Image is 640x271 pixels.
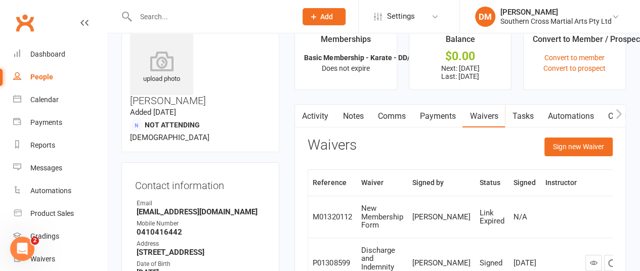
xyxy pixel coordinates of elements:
[407,170,475,196] th: Signed by
[387,5,415,28] span: Settings
[475,170,508,196] th: Status
[505,105,540,128] a: Tasks
[30,209,74,217] div: Product Sales
[418,64,502,80] p: Next: [DATE] Last: [DATE]
[513,259,536,267] div: [DATE]
[500,8,612,17] div: [PERSON_NAME]
[462,105,505,128] a: Waivers
[313,213,352,221] div: M01320112
[543,64,606,72] a: Convert to prospect
[13,248,107,270] a: Waivers
[500,17,612,26] div: Southern Cross Martial Arts Pty Ltd
[137,199,266,208] div: Email
[13,111,107,134] a: Payments
[31,237,39,245] span: 2
[30,187,71,195] div: Automations
[12,10,37,35] a: Clubworx
[130,51,193,84] div: upload photo
[322,64,370,72] span: Does not expire
[13,202,107,225] a: Product Sales
[370,105,412,128] a: Comms
[137,248,266,257] strong: [STREET_ADDRESS]
[13,179,107,202] a: Automations
[335,105,370,128] a: Notes
[321,33,371,51] div: Memberships
[356,170,407,196] th: Waiver
[133,10,289,24] input: Search...
[308,170,356,196] th: Reference
[30,141,55,149] div: Reports
[13,66,107,88] a: People
[412,105,462,128] a: Payments
[30,73,53,81] div: People
[137,239,266,249] div: Address
[30,50,65,58] div: Dashboard
[130,108,176,117] time: Added [DATE]
[30,96,59,104] div: Calendar
[13,225,107,248] a: Gradings
[361,204,403,230] div: New Membership Form
[130,133,209,142] span: [DEMOGRAPHIC_DATA]
[13,157,107,179] a: Messages
[320,13,333,21] span: Add
[513,213,536,221] div: N/A
[412,259,470,267] div: [PERSON_NAME]
[30,164,62,172] div: Messages
[30,255,55,263] div: Waivers
[308,138,356,153] h3: Waivers
[137,207,266,216] strong: [EMAIL_ADDRESS][DOMAIN_NAME]
[412,213,470,221] div: [PERSON_NAME]
[540,170,581,196] th: Instructor
[137,228,266,237] strong: 0410416442
[13,134,107,157] a: Reports
[475,7,495,27] div: DM
[145,121,200,129] span: Not Attending
[137,219,266,229] div: Mobile Number
[418,51,502,62] div: $0.00
[30,232,59,240] div: Gradings
[13,43,107,66] a: Dashboard
[130,32,271,106] h3: [PERSON_NAME]
[304,54,430,62] strong: Basic Membership - Karate - DD/month
[10,237,34,261] iframe: Intercom live chat
[135,176,266,191] h3: Contact information
[137,259,266,269] div: Date of Birth
[544,138,613,156] button: Sign new Waiver
[313,259,352,267] div: P01308599
[446,33,475,51] div: Balance
[479,209,504,225] div: Link Expired
[13,88,107,111] a: Calendar
[295,105,335,128] a: Activity
[479,259,504,267] div: Signed
[303,8,346,25] button: Add
[30,118,62,126] div: Payments
[544,54,605,62] a: Convert to member
[508,170,540,196] th: Signed
[540,105,601,128] a: Automations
